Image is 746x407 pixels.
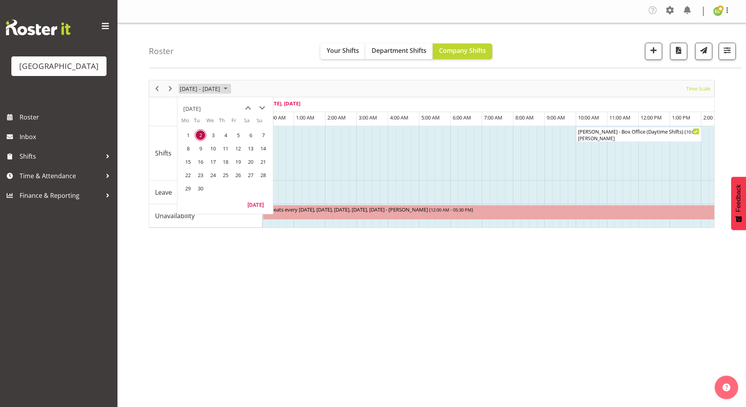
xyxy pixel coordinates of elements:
[149,47,174,56] h4: Roster
[20,150,102,162] span: Shifts
[19,60,99,72] div: [GEOGRAPHIC_DATA]
[181,117,194,128] th: Mo
[195,143,206,154] span: Tuesday, September 9, 2025
[257,129,269,141] span: Sunday, September 7, 2025
[265,100,300,107] span: [DATE], [DATE]
[365,43,433,59] button: Department Shifts
[372,46,426,55] span: Department Shifts
[6,20,70,35] img: Rosterit website logo
[20,131,114,143] span: Inbox
[645,43,662,60] button: Add a new shift
[245,169,256,181] span: Saturday, September 27, 2025
[194,117,206,128] th: Tu
[232,129,244,141] span: Friday, September 5, 2025
[231,117,244,128] th: Fr
[685,84,712,94] button: Time Scale
[578,127,699,135] div: [PERSON_NAME] - Box Office (Daytime Shifts) ( )
[431,206,471,213] span: 12:00 AM - 05:30 PM
[155,148,172,158] span: Shifts
[207,156,219,168] span: Wednesday, September 17, 2025
[390,114,408,121] span: 4:00 AM
[257,143,269,154] span: Sunday, September 14, 2025
[206,117,219,128] th: We
[296,114,314,121] span: 1:00 AM
[195,169,206,181] span: Tuesday, September 23, 2025
[719,43,736,60] button: Filter Shifts
[439,46,486,55] span: Company Shifts
[255,101,269,115] button: next month
[207,143,219,154] span: Wednesday, September 10, 2025
[149,80,715,228] div: Timeline Week of September 2, 2025
[515,114,534,121] span: 8:00 AM
[241,101,255,115] button: previous month
[182,183,194,194] span: Monday, September 29, 2025
[232,156,244,168] span: Friday, September 19, 2025
[165,84,176,94] button: Next
[735,185,742,212] span: Feedback
[164,80,177,97] div: Next
[195,183,206,194] span: Tuesday, September 30, 2025
[245,129,256,141] span: Saturday, September 6, 2025
[220,169,231,181] span: Thursday, September 25, 2025
[149,204,262,228] td: Unavailability resource
[484,114,502,121] span: 7:00 AM
[433,43,492,59] button: Company Shifts
[578,135,699,142] div: [PERSON_NAME]
[219,117,231,128] th: Th
[641,114,662,121] span: 12:00 PM
[179,84,221,94] span: [DATE] - [DATE]
[547,114,565,121] span: 9:00 AM
[265,114,286,121] span: 12:00 AM
[20,111,114,123] span: Roster
[150,80,164,97] div: Previous
[723,383,730,391] img: help-xxl-2.png
[695,43,712,60] button: Send a list of all shifts for the selected filtered period to all rostered employees.
[179,84,231,94] button: September 01 - 07, 2025
[207,169,219,181] span: Wednesday, September 24, 2025
[242,199,269,210] button: Today
[731,177,746,230] button: Feedback - Show survey
[670,43,687,60] button: Download a PDF of the roster according to the set date range.
[182,156,194,168] span: Monday, September 15, 2025
[327,46,359,55] span: Your Shifts
[155,188,172,197] span: Leave
[195,156,206,168] span: Tuesday, September 16, 2025
[686,128,727,135] span: 10:00 AM - 02:00 PM
[244,117,256,128] th: Sa
[152,84,163,94] button: Previous
[453,114,471,121] span: 6:00 AM
[155,211,195,221] span: Unavailability
[182,169,194,181] span: Monday, September 22, 2025
[194,128,206,142] td: Tuesday, September 2, 2025
[182,143,194,154] span: Monday, September 8, 2025
[578,114,599,121] span: 10:00 AM
[421,114,440,121] span: 5:00 AM
[245,156,256,168] span: Saturday, September 20, 2025
[220,143,231,154] span: Thursday, September 11, 2025
[609,114,630,121] span: 11:00 AM
[685,84,711,94] span: Time Scale
[320,43,365,59] button: Your Shifts
[327,114,346,121] span: 2:00 AM
[245,143,256,154] span: Saturday, September 13, 2025
[359,114,377,121] span: 3:00 AM
[220,156,231,168] span: Thursday, September 18, 2025
[195,129,206,141] span: Tuesday, September 2, 2025
[256,117,269,128] th: Su
[149,181,262,204] td: Leave resource
[713,7,723,16] img: emma-dowman11789.jpg
[257,169,269,181] span: Sunday, September 28, 2025
[20,190,102,201] span: Finance & Reporting
[207,129,219,141] span: Wednesday, September 3, 2025
[232,169,244,181] span: Friday, September 26, 2025
[183,101,201,117] div: title
[149,126,262,181] td: Shifts resource
[257,156,269,168] span: Sunday, September 21, 2025
[576,127,701,142] div: Shifts"s event - Wendy - Box Office (Daytime Shifts) Begin From Tuesday, September 2, 2025 at 10:...
[20,170,102,182] span: Time & Attendance
[232,143,244,154] span: Friday, September 12, 2025
[703,114,722,121] span: 2:00 PM
[220,129,231,141] span: Thursday, September 4, 2025
[182,129,194,141] span: Monday, September 1, 2025
[672,114,690,121] span: 1:00 PM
